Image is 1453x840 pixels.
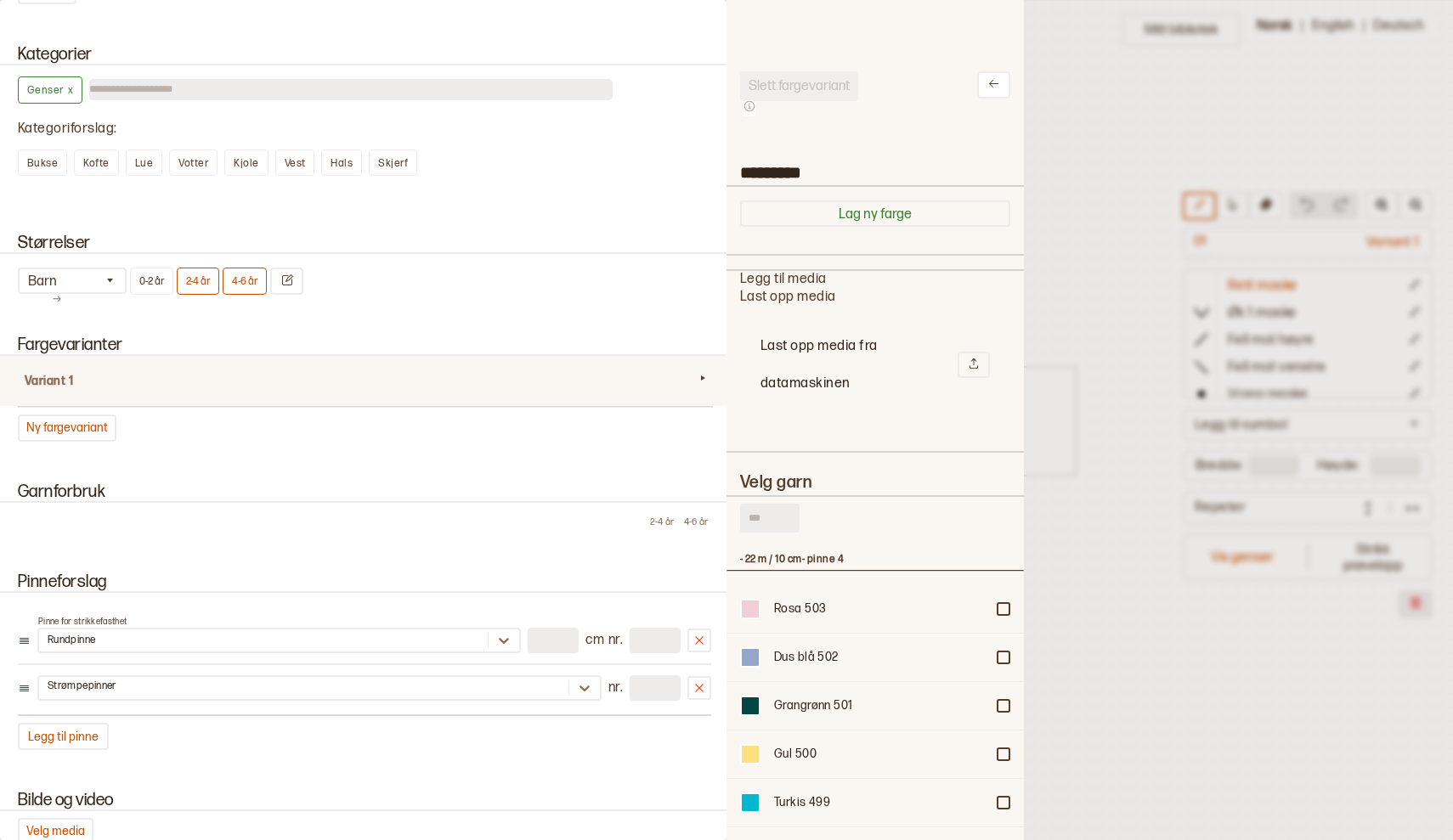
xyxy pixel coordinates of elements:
[18,723,109,750] button: Legg til pinne
[234,157,258,170] span: Kjole
[585,632,604,650] span: cm
[27,84,64,97] span: Genser
[270,268,303,295] button: Endre størrelser
[774,649,985,666] div: Dus blå 502
[740,553,1010,567] h3: - 22 m / 10 cm - pinne 4
[285,157,306,170] span: Vest
[280,273,293,286] svg: Endre størrelser
[681,516,711,528] div: 4-6 år
[774,794,985,811] div: Turkis 499
[760,328,958,403] h2: Last opp media fra datamaskinen
[378,157,408,170] span: Skjerf
[135,157,153,170] span: Lue
[774,697,985,714] div: Grangrønn 501
[27,157,58,170] span: Bukse
[83,157,109,170] span: Kofte
[177,268,219,295] button: 2-4 år
[774,746,985,763] div: Gul 500
[18,414,116,442] button: Ny fargevariant
[53,292,61,305] img: arrow-right
[740,71,858,101] button: Slett fargevariant
[18,628,711,653] div: Rundpinnecmnr.
[48,679,116,693] div: Strømpepinner
[38,617,711,628] p: Pinne for strikkefasthet
[740,473,1010,492] h2: Velg garn
[18,121,711,138] div: Kategoriforslag :
[608,632,623,650] span: nr.
[740,271,1010,424] div: Legg til media Last opp media
[178,157,208,170] span: Votter
[25,373,694,390] h4: Variant 1
[774,600,985,617] div: Rosa 503
[18,675,711,701] div: Strømpepinnernr.
[608,679,623,697] span: nr.
[130,268,173,295] button: 0-2 år
[740,200,1010,227] button: Lag ny farge
[48,634,95,647] div: Rundpinne
[647,516,677,528] div: 2-4 år
[18,268,127,294] button: Barn
[223,268,267,295] button: 4-6 år
[65,82,73,99] span: x
[331,157,353,170] span: Hals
